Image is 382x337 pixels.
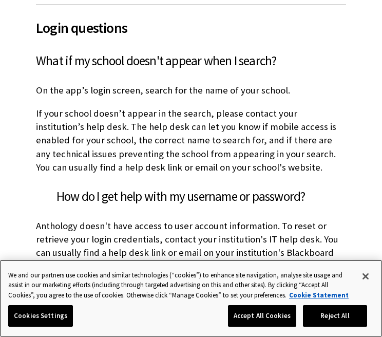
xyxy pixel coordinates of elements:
[36,51,346,71] h3: What if my school doesn't appear when I search?
[228,305,296,327] button: Accept All Cookies
[36,84,346,97] p: On the app’s login screen, search for the name of your school.
[8,270,355,301] div: We and our partners use cookies and similar technologies (“cookies”) to enhance site navigation, ...
[36,219,346,273] p: Anthology doesn't have access to user account information. To reset or retrieve your login creden...
[354,265,377,288] button: Close
[36,17,346,39] span: Login questions
[303,305,367,327] button: Reject All
[36,107,346,174] p: If your school doesn’t appear in the search, please contact your institution’s help desk. The hel...
[36,187,346,207] h3: How do I get help with my username or password?
[8,305,73,327] button: Cookies Settings
[289,291,349,299] a: More information about your privacy, opens in a new tab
